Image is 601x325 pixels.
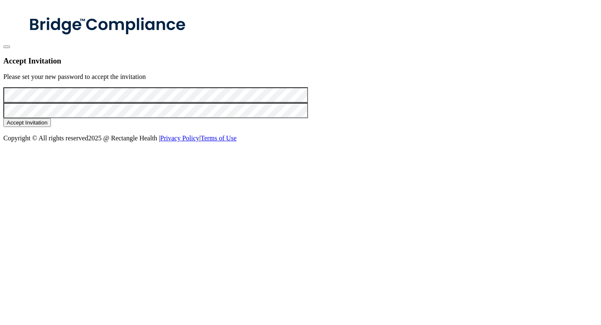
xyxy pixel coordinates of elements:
h3: Accept Invitation [3,56,598,66]
div: Copyright © All rights reserved 2025 @ Rectangle Health | | [3,135,598,142]
p: Please set your new password to accept the invitation [3,73,598,81]
button: Accept Invitation [3,118,51,127]
a: Privacy Policy [160,135,199,142]
a: Terms of Use [201,135,237,142]
img: bridge_compliance_login_screen.278c3ca4.svg [12,3,206,47]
